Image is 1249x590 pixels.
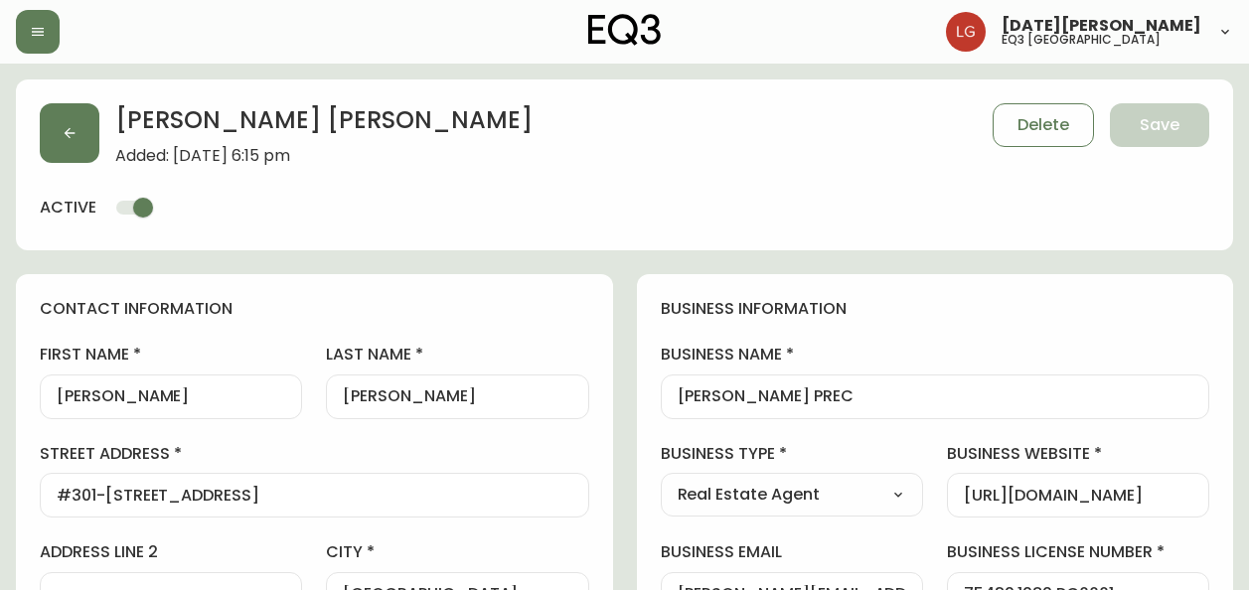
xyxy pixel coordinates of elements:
span: Added: [DATE] 6:15 pm [115,147,533,165]
label: last name [326,344,588,366]
h4: active [40,197,96,219]
img: 2638f148bab13be18035375ceda1d187 [946,12,986,52]
input: https://www.designshop.com [964,486,1192,505]
img: logo [588,14,662,46]
label: city [326,541,588,563]
span: [DATE][PERSON_NAME] [1002,18,1201,34]
h4: contact information [40,298,589,320]
button: Delete [993,103,1094,147]
h2: [PERSON_NAME] [PERSON_NAME] [115,103,533,147]
label: street address [40,443,589,465]
label: business type [661,443,923,465]
label: business email [661,541,923,563]
label: address line 2 [40,541,302,563]
label: business license number [947,541,1209,563]
h4: business information [661,298,1210,320]
label: first name [40,344,302,366]
label: business name [661,344,1210,366]
label: business website [947,443,1209,465]
span: Delete [1017,114,1069,136]
h5: eq3 [GEOGRAPHIC_DATA] [1002,34,1161,46]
